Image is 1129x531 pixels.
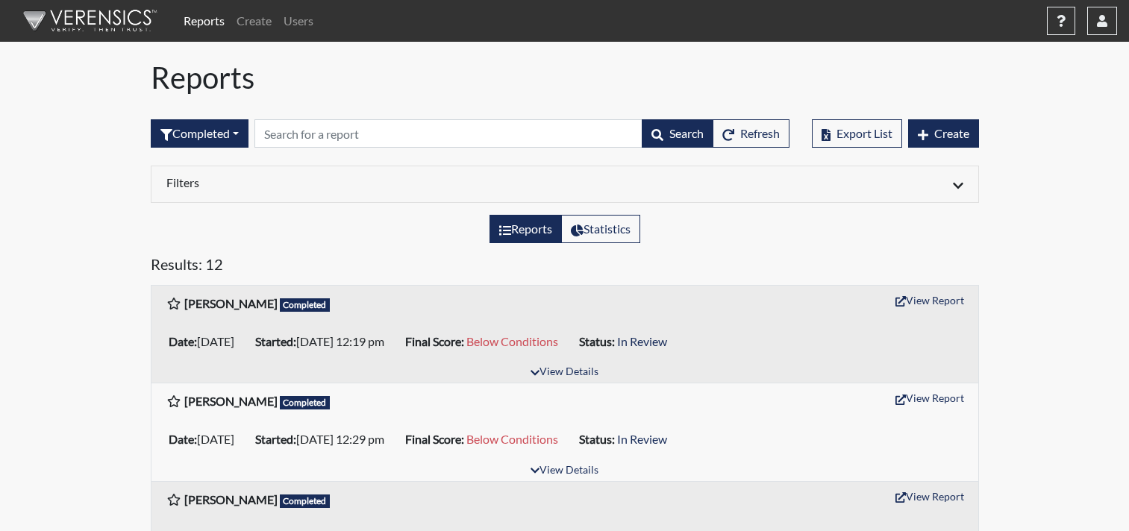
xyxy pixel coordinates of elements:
button: View Report [889,485,971,508]
span: Create [934,126,969,140]
b: Date: [169,432,197,446]
span: Search [669,126,704,140]
b: Final Score: [405,432,464,446]
h6: Filters [166,175,554,189]
span: Below Conditions [466,334,558,348]
span: Export List [836,126,892,140]
b: [PERSON_NAME] [184,394,278,408]
a: Users [278,6,319,36]
button: View Report [889,386,971,409]
h5: Results: 12 [151,255,979,279]
button: View Report [889,289,971,312]
span: Below Conditions [466,432,558,446]
b: Started: [255,432,296,446]
b: Started: [255,334,296,348]
button: View Details [524,362,605,383]
a: Reports [178,6,231,36]
button: Completed [151,119,248,148]
button: Create [908,119,979,148]
a: Create [231,6,278,36]
span: In Review [617,432,667,446]
b: Final Score: [405,334,464,348]
div: Filter by interview status [151,119,248,148]
h1: Reports [151,60,979,95]
button: Export List [812,119,902,148]
li: [DATE] 12:19 pm [249,330,399,354]
li: [DATE] 12:29 pm [249,427,399,451]
span: Completed [280,298,331,312]
input: Search by Registration ID, Interview Number, or Investigation Name. [254,119,642,148]
b: Status: [579,432,615,446]
span: Refresh [740,126,780,140]
li: [DATE] [163,330,249,354]
b: [PERSON_NAME] [184,296,278,310]
button: Search [642,119,713,148]
span: Completed [280,494,331,508]
li: [DATE] [163,427,249,451]
b: Date: [169,334,197,348]
button: View Details [524,461,605,481]
div: Click to expand/collapse filters [155,175,975,193]
span: Completed [280,396,331,409]
b: Status: [579,334,615,348]
label: View statistics about completed interviews [561,215,640,243]
span: In Review [617,334,667,348]
label: View the list of reports [490,215,562,243]
button: Refresh [713,119,789,148]
b: [PERSON_NAME] [184,492,278,506]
